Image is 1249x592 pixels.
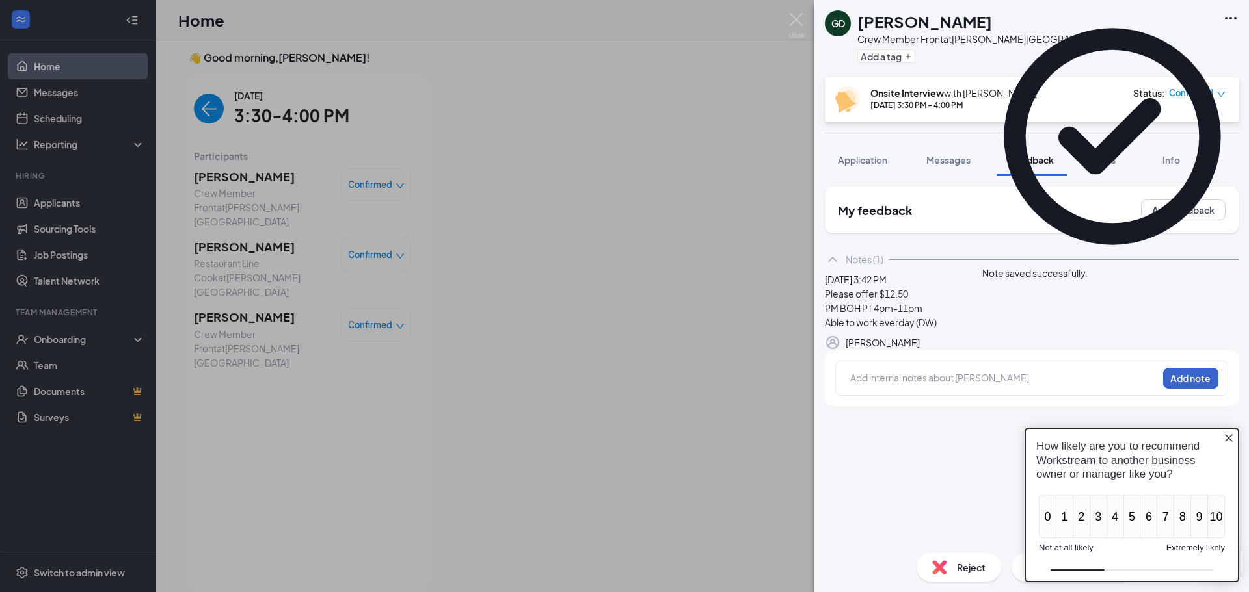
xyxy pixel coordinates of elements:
[870,86,1037,99] div: with [PERSON_NAME]
[1015,417,1249,592] iframe: Sprig User Feedback Dialog
[870,99,1037,110] div: [DATE] 3:30 PM - 4:00 PM
[825,251,840,267] svg: ChevronUp
[1163,368,1218,389] button: Add note
[838,202,912,218] h2: My feedback
[825,287,1239,329] div: Please offer $12.50 PM BOH PT 4pm-11pm Able to work everday (DW)
[926,154,971,166] span: Messages
[982,266,1088,280] div: Note saved successfully.
[825,335,840,350] svg: Profile
[870,87,944,99] b: Onsite Interview
[838,154,887,166] span: Application
[846,335,920,350] div: [PERSON_NAME]
[957,560,986,574] span: Reject
[904,53,912,60] svg: Plus
[857,10,992,32] h1: [PERSON_NAME]
[846,253,883,266] div: Notes (1)
[825,274,887,285] span: [DATE] 3:42 PM
[982,6,1242,266] svg: CheckmarkCircle
[831,17,845,30] div: GD
[857,32,1121,45] div: Crew Member Front at [PERSON_NAME][GEOGRAPHIC_DATA]
[857,49,915,63] button: PlusAdd a tag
